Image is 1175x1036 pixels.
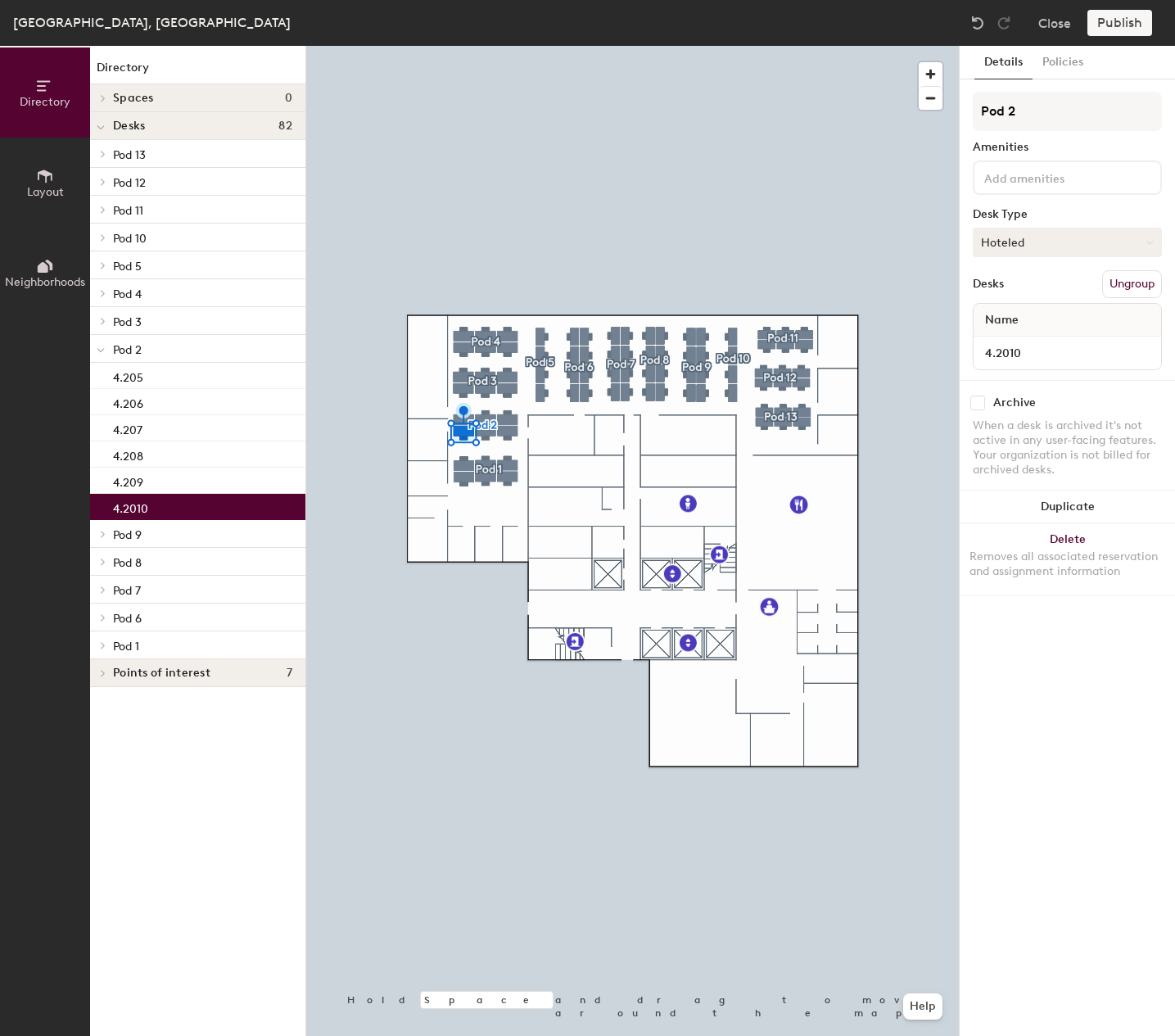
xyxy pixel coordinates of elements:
[113,556,142,570] span: Pod 8
[1102,270,1162,298] button: Ungroup
[973,278,1004,291] div: Desks
[973,208,1162,221] div: Desk Type
[960,491,1175,523] button: Duplicate
[113,445,143,464] p: 4.208
[113,315,142,329] span: Pod 3
[278,120,292,133] span: 82
[960,523,1175,595] button: DeleteRemoves all associated reservation and assignment information
[974,46,1033,79] button: Details
[113,497,148,516] p: 4.2010
[1033,46,1093,79] button: Policies
[113,343,142,357] span: Pod 2
[113,204,143,218] span: Pod 11
[285,92,292,105] span: 0
[113,260,142,274] span: Pod 5
[973,418,1162,477] div: When a desk is archived it's not active in any user-facing features. Your organization is not bil...
[113,640,139,654] span: Pod 1
[27,185,64,199] span: Layout
[1038,10,1071,36] button: Close
[113,232,147,246] span: Pod 10
[903,993,942,1020] button: Help
[287,667,292,680] span: 7
[113,612,142,626] span: Pod 6
[969,15,986,31] img: Undo
[113,366,143,385] p: 4.205
[20,95,70,109] span: Directory
[5,275,85,289] span: Neighborhoods
[113,667,210,680] span: Points of interest
[996,15,1012,31] img: Redo
[973,141,1162,154] div: Amenities
[113,92,154,105] span: Spaces
[113,176,146,190] span: Pod 12
[113,120,145,133] span: Desks
[977,305,1027,335] span: Name
[973,228,1162,257] button: Hoteled
[113,148,146,162] span: Pod 13
[969,550,1165,579] div: Removes all associated reservation and assignment information
[113,471,143,490] p: 4.209
[113,418,142,437] p: 4.207
[977,342,1158,364] input: Unnamed desk
[90,59,305,84] h1: Directory
[113,528,142,542] span: Pod 9
[993,396,1036,409] div: Archive
[981,167,1128,187] input: Add amenities
[113,392,143,411] p: 4.206
[113,287,142,301] span: Pod 4
[113,584,141,598] span: Pod 7
[13,12,291,33] div: [GEOGRAPHIC_DATA], [GEOGRAPHIC_DATA]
